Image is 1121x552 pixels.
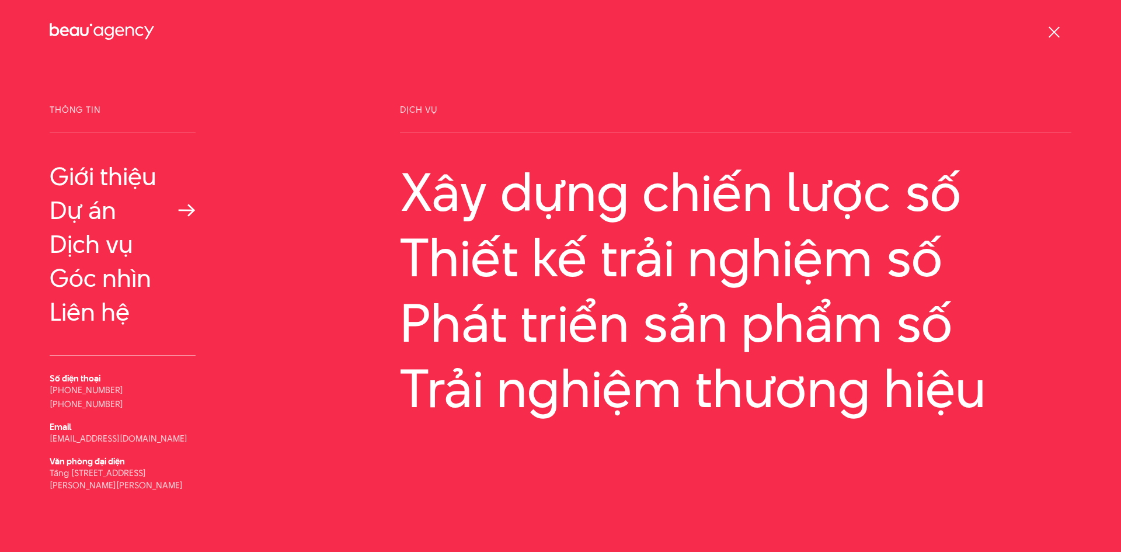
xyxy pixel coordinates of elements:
[50,421,71,433] b: Email
[400,293,1071,353] a: Phát triển sản phẩm số
[50,398,123,410] a: [PHONE_NUMBER]
[50,105,196,133] span: Thông tin
[50,534,79,543] a: English
[400,105,1071,133] span: Dịch vụ
[50,162,196,190] a: Giới thiệu
[547,532,575,545] a: Linkein
[50,230,196,258] a: Dịch vụ
[400,359,1071,418] a: Trải nghiệm thương hiệu
[400,532,440,545] a: Facebook
[499,532,536,545] a: Dribbble
[50,196,196,224] a: Dự án
[50,372,100,384] b: Số điện thoại
[451,532,488,545] a: Behance
[50,467,196,491] p: Tầng [STREET_ADDRESS][PERSON_NAME][PERSON_NAME]
[400,228,1071,287] a: Thiết kế trải nghiệm số
[50,384,123,396] a: [PHONE_NUMBER]
[50,455,125,467] b: Văn phòng đại diện
[50,264,196,292] a: Góc nhìn
[50,298,196,326] a: Liên hệ
[50,432,187,445] a: [EMAIL_ADDRESS][DOMAIN_NAME]
[82,534,180,543] a: [DEMOGRAPHIC_DATA]
[400,162,1071,222] a: Xây dựng chiến lược số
